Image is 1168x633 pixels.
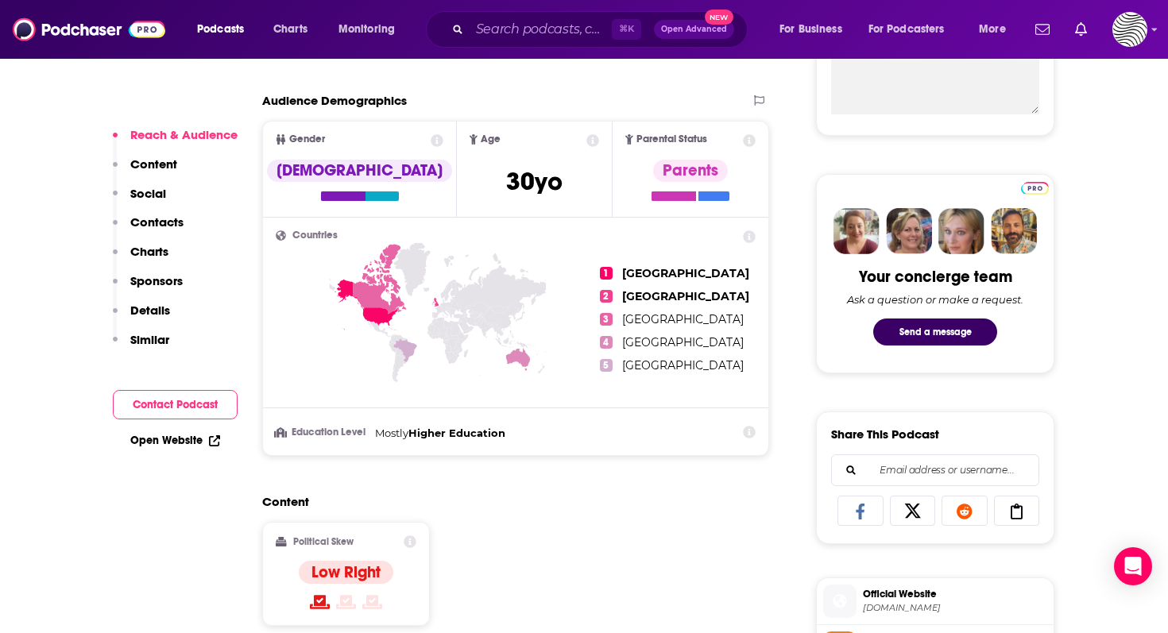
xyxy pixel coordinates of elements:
[845,455,1026,485] input: Email address or username...
[1021,179,1049,195] a: Pro website
[408,427,505,439] span: Higher Education
[311,562,381,582] h4: Low Right
[113,127,238,156] button: Reach & Audience
[113,303,170,332] button: Details
[262,494,756,509] h2: Content
[113,156,177,186] button: Content
[338,18,395,41] span: Monitoring
[863,602,1047,614] span: nsfamilyline.org
[654,20,734,39] button: Open AdvancedNew
[886,208,932,254] img: Barbara Profile
[130,303,170,318] p: Details
[441,11,763,48] div: Search podcasts, credits, & more...
[600,267,613,280] span: 1
[847,293,1023,306] div: Ask a question or make a request.
[130,127,238,142] p: Reach & Audience
[113,186,166,215] button: Social
[661,25,727,33] span: Open Advanced
[375,427,408,439] span: Mostly
[991,208,1037,254] img: Jon Profile
[113,244,168,273] button: Charts
[130,244,168,259] p: Charts
[481,134,501,145] span: Age
[622,289,749,303] span: [GEOGRAPHIC_DATA]
[600,290,613,303] span: 2
[197,18,244,41] span: Podcasts
[506,166,563,197] span: 30 yo
[113,332,169,361] button: Similar
[1029,16,1056,43] a: Show notifications dropdown
[113,214,184,244] button: Contacts
[873,318,997,345] button: Send a message
[470,17,612,42] input: Search podcasts, credits, & more...
[636,134,707,145] span: Parental Status
[267,160,452,182] div: [DEMOGRAPHIC_DATA]
[1021,182,1049,195] img: Podchaser Pro
[130,214,184,230] p: Contacts
[130,332,169,347] p: Similar
[858,17,968,42] button: open menu
[293,536,354,547] h2: Political Skew
[130,186,166,201] p: Social
[113,273,183,303] button: Sponsors
[1114,547,1152,585] div: Open Intercom Messenger
[994,496,1040,526] a: Copy Link
[130,156,177,172] p: Content
[263,17,317,42] a: Charts
[1112,12,1147,47] span: Logged in as OriginalStrategies
[779,18,842,41] span: For Business
[622,335,744,349] span: [GEOGRAPHIC_DATA]
[130,273,183,288] p: Sponsors
[276,427,369,438] h3: Education Level
[768,17,862,42] button: open menu
[938,208,984,254] img: Jules Profile
[1112,12,1147,47] button: Show profile menu
[262,93,407,108] h2: Audience Demographics
[600,313,613,326] span: 3
[979,18,1006,41] span: More
[273,18,307,41] span: Charts
[289,134,325,145] span: Gender
[1069,16,1093,43] a: Show notifications dropdown
[653,160,728,182] div: Parents
[622,266,749,280] span: [GEOGRAPHIC_DATA]
[942,496,988,526] a: Share on Reddit
[863,587,1047,601] span: Official Website
[186,17,265,42] button: open menu
[831,454,1039,486] div: Search followers
[837,496,884,526] a: Share on Facebook
[831,427,939,442] h3: Share This Podcast
[823,585,1047,618] a: Official Website[DOMAIN_NAME]
[859,267,1012,287] div: Your concierge team
[705,10,733,25] span: New
[1112,12,1147,47] img: User Profile
[968,17,1026,42] button: open menu
[868,18,945,41] span: For Podcasters
[833,208,880,254] img: Sydney Profile
[130,434,220,447] a: Open Website
[600,359,613,372] span: 5
[890,496,936,526] a: Share on X/Twitter
[13,14,165,44] img: Podchaser - Follow, Share and Rate Podcasts
[600,336,613,349] span: 4
[612,19,641,40] span: ⌘ K
[622,312,744,326] span: [GEOGRAPHIC_DATA]
[113,390,238,419] button: Contact Podcast
[622,358,744,372] span: [GEOGRAPHIC_DATA]
[327,17,416,42] button: open menu
[292,230,338,241] span: Countries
